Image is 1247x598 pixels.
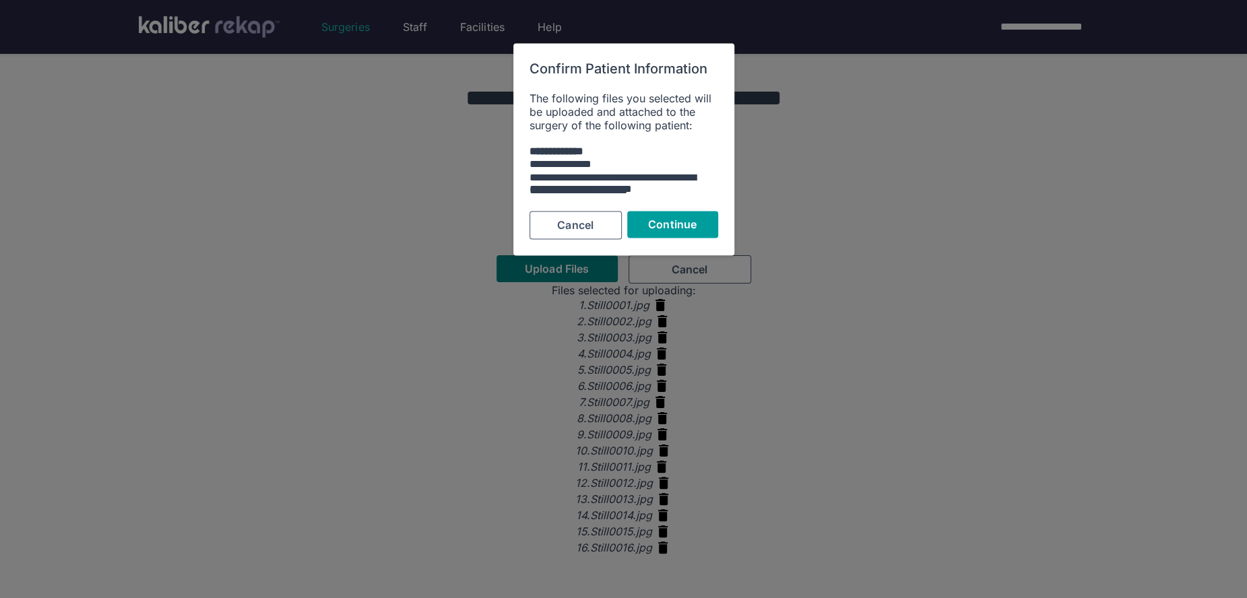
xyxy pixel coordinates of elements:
[648,218,697,232] span: Continue
[530,59,718,78] h6: Confirm Patient Information
[627,211,718,238] button: Continue
[530,92,718,132] div: The following files you selected will be uploaded and attached to the surgery of the following pa...
[557,219,594,232] span: Cancel
[530,211,622,240] button: Cancel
